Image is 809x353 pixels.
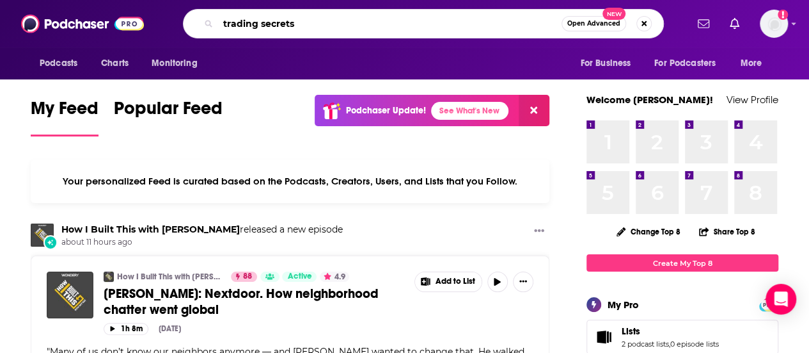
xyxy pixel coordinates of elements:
a: [PERSON_NAME]: Nextdoor. How neighborhood chatter went global [104,286,405,318]
div: My Pro [608,299,639,311]
div: Open Intercom Messenger [766,284,796,315]
span: Active [287,270,311,283]
div: Search podcasts, credits, & more... [183,9,664,38]
button: open menu [732,51,778,76]
input: Search podcasts, credits, & more... [218,13,562,34]
span: Lists [622,325,640,337]
button: 4.9 [320,272,349,282]
div: Your personalized Feed is curated based on the Podcasts, Creators, Users, and Lists that you Follow. [31,160,549,203]
div: [DATE] [159,324,181,333]
a: How I Built This with Guy Raz [61,224,240,235]
img: Podchaser - Follow, Share and Rate Podcasts [21,12,144,36]
button: 1h 8m [104,323,148,335]
span: Popular Feed [114,97,223,127]
a: Welcome [PERSON_NAME]! [586,94,713,106]
a: See What's New [431,102,508,120]
span: For Podcasters [654,54,716,72]
a: Active [282,272,317,282]
a: 88 [231,272,257,282]
a: Show notifications dropdown [725,13,744,35]
button: Change Top 8 [609,224,688,240]
a: Popular Feed [114,97,223,136]
a: Create My Top 8 [586,254,778,272]
svg: Add a profile image [778,10,788,20]
img: How I Built This with Guy Raz [31,224,54,247]
img: User Profile [760,10,788,38]
span: PRO [761,300,776,309]
a: 0 episode lists [670,340,719,349]
div: New Episode [43,235,58,249]
span: New [602,8,625,20]
a: 2 podcast lists [622,340,669,349]
span: My Feed [31,97,98,127]
p: Podchaser Update! [346,105,426,116]
button: open menu [31,51,94,76]
button: Show More Button [415,272,482,291]
button: Show More Button [529,224,549,240]
a: How I Built This with [PERSON_NAME] [117,272,223,282]
span: , [669,340,670,349]
span: [PERSON_NAME]: Nextdoor. How neighborhood chatter went global [104,286,379,318]
button: open menu [646,51,734,76]
button: Show More Button [513,272,533,292]
a: Lists [591,328,617,346]
span: Podcasts [40,54,77,72]
a: View Profile [727,94,778,106]
img: How I Built This with Guy Raz [104,272,114,282]
button: Show profile menu [760,10,788,38]
a: My Feed [31,97,98,136]
button: open menu [571,51,647,76]
button: Open AdvancedNew [562,16,626,31]
span: Monitoring [152,54,197,72]
span: Logged in as BerkMarc [760,10,788,38]
button: Share Top 8 [698,219,756,244]
button: open menu [143,51,214,76]
a: Charts [93,51,136,76]
a: Lists [622,325,719,337]
span: about 11 hours ago [61,237,343,248]
h3: released a new episode [61,224,343,236]
span: Charts [101,54,129,72]
span: Open Advanced [567,21,620,27]
span: For Business [580,54,631,72]
span: Add to List [436,277,475,286]
span: 88 [243,270,252,283]
a: Show notifications dropdown [693,13,714,35]
img: Nirav Tolia: Nextdoor. How neighborhood chatter went global [47,272,93,318]
span: More [741,54,762,72]
a: PRO [761,299,776,309]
